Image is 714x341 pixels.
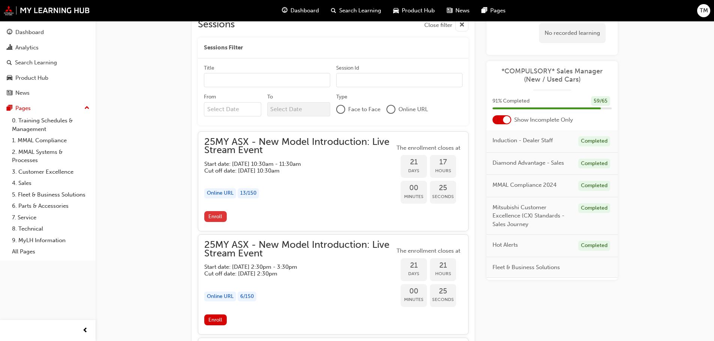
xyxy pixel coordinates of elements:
span: Hours [430,167,456,175]
div: From [204,93,216,101]
span: guage-icon [282,6,287,15]
span: Enroll [208,213,222,220]
div: Product Hub [15,74,48,82]
input: To [267,102,331,116]
a: All Pages [9,246,93,258]
span: Show Incomplete Only [514,116,573,124]
div: Analytics [15,43,39,52]
div: 6 / 150 [238,292,256,302]
button: 25MY ASX - New Model Introduction: Live Stream EventStart date: [DATE] 10:30am - 11:30am Cut off ... [204,138,462,225]
a: Dashboard [3,25,93,39]
div: Session Id [336,64,359,72]
span: pages-icon [7,105,12,112]
span: Hot Alerts [492,241,518,249]
span: news-icon [447,6,452,15]
span: 91 % Completed [492,97,530,106]
div: News [15,89,30,97]
span: 00 [401,184,427,192]
div: Dashboard [15,28,44,37]
a: 1. MMAL Compliance [9,135,93,146]
span: up-icon [84,103,90,113]
span: TM [700,6,708,15]
span: Mitsubishi Customer Excellence (CX) Standards - Sales Journey [492,203,572,229]
a: *COMPULSORY* Sales Manager (New / Used Cars) [492,67,612,84]
a: 8. Technical [9,223,93,235]
div: Online URL [204,292,236,302]
span: News [455,6,470,15]
span: Minutes [401,192,427,201]
span: 25 [430,287,456,296]
div: Completed [578,159,610,169]
span: 25MY ASX - New Model Introduction: Live Stream Event [204,241,395,258]
a: pages-iconPages [476,3,512,18]
div: 59 / 65 [591,96,610,106]
div: To [267,93,273,101]
span: search-icon [7,60,12,66]
div: Search Learning [15,58,57,67]
span: Close filter [424,21,452,30]
button: TM [697,4,710,17]
div: Completed [578,181,610,191]
div: 13 / 150 [238,188,259,198]
button: Pages [3,101,93,115]
img: mmal [4,6,90,15]
span: Enroll [208,317,222,323]
a: Search Learning [3,56,93,70]
span: Diamond Advantage - Sales [492,159,564,167]
input: Title [204,73,330,87]
span: search-icon [331,6,336,15]
span: Product Hub [402,6,435,15]
span: cross-icon [459,21,465,30]
a: 2. MMAL Systems & Processes [9,146,93,166]
span: The enrollment closes at [395,247,462,255]
a: 5. Fleet & Business Solutions [9,189,93,201]
span: 25MY ASX - New Model Introduction: Live Stream Event [204,138,395,155]
span: Face to Face [348,105,380,114]
div: Completed [578,203,610,213]
div: Online URL [204,188,236,198]
div: Completed [578,136,610,146]
span: car-icon [7,75,12,82]
span: 21 [401,158,427,167]
a: Analytics [3,41,93,55]
span: 21 [430,261,456,270]
button: Enroll [204,314,227,325]
span: Induction - Dealer Staff [492,136,553,145]
div: Title [204,64,214,72]
div: No recorded learning [539,23,606,43]
span: prev-icon [82,326,88,335]
span: pages-icon [482,6,487,15]
h5: Cut off date: [DATE] 10:30am [204,167,383,174]
span: Dashboard [290,6,319,15]
button: 25MY ASX - New Model Introduction: Live Stream EventStart date: [DATE] 2:30pm - 3:30pm Cut off da... [204,241,462,328]
input: From [204,102,261,116]
span: Pages [490,6,506,15]
span: Sessions Filter [204,43,243,52]
a: 7. Service [9,212,93,223]
span: Hours [430,270,456,278]
span: Minutes [401,295,427,304]
span: news-icon [7,90,12,97]
h2: Sessions [198,18,235,31]
span: 25 [430,184,456,192]
a: 3. Customer Excellence [9,166,93,178]
h5: Cut off date: [DATE] 2:30pm [204,270,383,277]
a: 9. MyLH Information [9,235,93,246]
a: guage-iconDashboard [276,3,325,18]
span: Fleet & Business Solutions [492,263,560,272]
span: The enrollment closes at [395,144,462,152]
span: 21 [401,261,427,270]
h5: Start date: [DATE] 2:30pm - 3:30pm [204,264,383,270]
span: chart-icon [7,45,12,51]
span: Search Learning [339,6,381,15]
a: news-iconNews [441,3,476,18]
span: Days [401,167,427,175]
h5: Start date: [DATE] 10:30am - 11:30am [204,161,383,167]
a: search-iconSearch Learning [325,3,387,18]
div: Pages [15,104,31,113]
input: Session Id [336,73,463,87]
span: Days [401,270,427,278]
div: Completed [578,241,610,251]
span: 17 [430,158,456,167]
